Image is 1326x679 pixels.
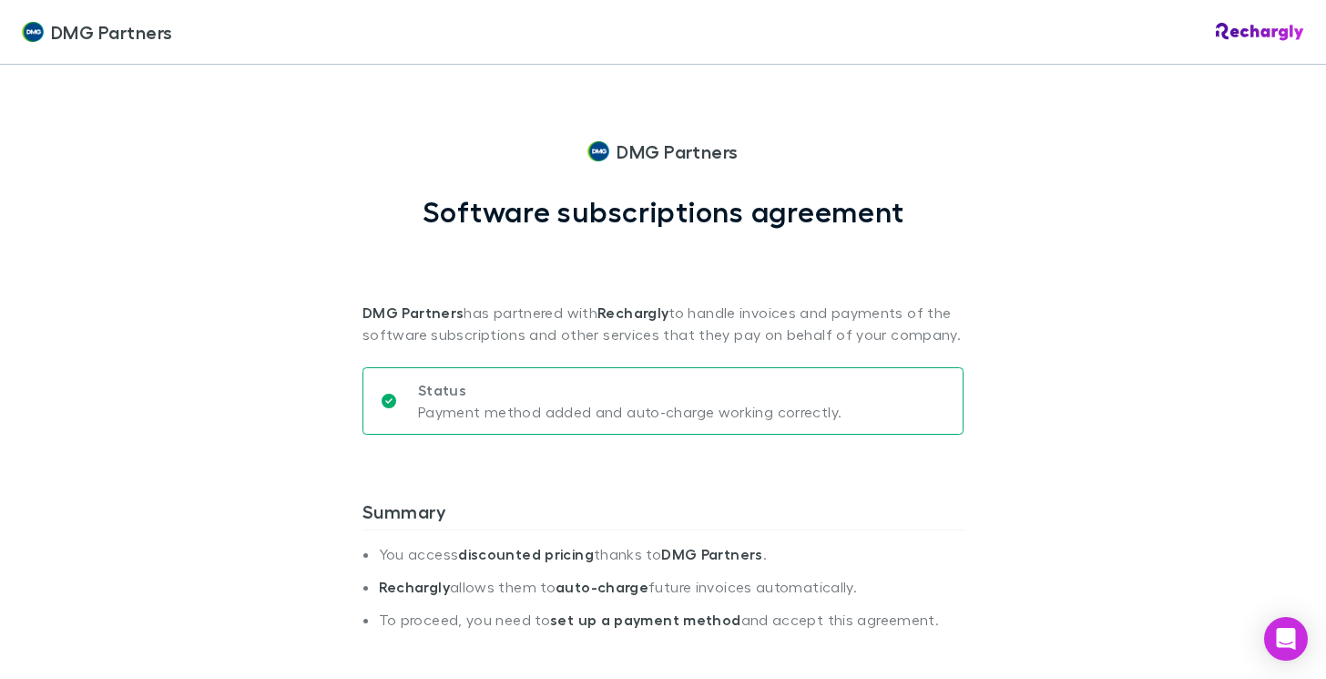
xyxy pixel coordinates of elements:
span: DMG Partners [617,138,739,165]
span: DMG Partners [51,18,173,46]
li: allows them to future invoices automatically. [379,578,964,611]
p: has partnered with to handle invoices and payments of the software subscriptions and other servic... [362,229,964,345]
strong: Rechargly [597,303,668,322]
h1: Software subscriptions agreement [423,194,904,229]
strong: set up a payment method [550,611,740,629]
p: Status [418,379,841,401]
img: Rechargly Logo [1216,23,1304,41]
img: DMG Partners's Logo [587,140,609,162]
div: Open Intercom Messenger [1264,617,1308,661]
strong: auto-charge [556,578,648,596]
li: You access thanks to . [379,545,964,578]
li: To proceed, you need to and accept this agreement. [379,611,964,643]
strong: DMG Partners [362,303,464,322]
h3: Summary [362,500,964,530]
img: DMG Partners's Logo [22,21,44,43]
p: Payment method added and auto-charge working correctly. [418,401,841,423]
strong: Rechargly [379,578,450,596]
strong: DMG Partners [661,545,762,563]
strong: discounted pricing [458,545,594,563]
